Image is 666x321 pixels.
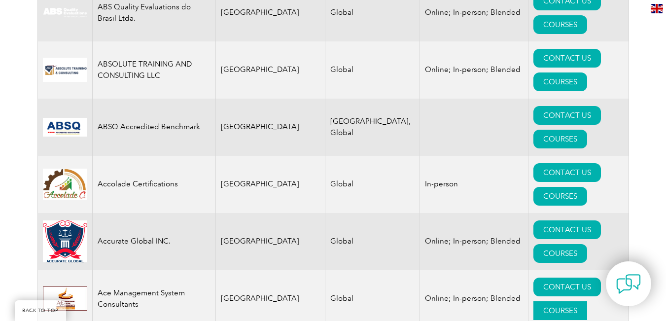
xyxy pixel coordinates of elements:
td: [GEOGRAPHIC_DATA] [215,41,325,99]
td: [GEOGRAPHIC_DATA] [215,213,325,270]
td: In-person [420,156,528,213]
td: Global [325,213,420,270]
td: Online; In-person; Blended [420,213,528,270]
a: CONTACT US [533,106,601,125]
a: COURSES [533,15,587,34]
a: COURSES [533,301,587,320]
td: Online; In-person; Blended [420,41,528,99]
td: [GEOGRAPHIC_DATA] [215,99,325,156]
a: COURSES [533,130,587,148]
a: BACK TO TOP [15,300,66,321]
img: 16e092f6-eadd-ed11-a7c6-00224814fd52-logo.png [43,58,87,82]
a: CONTACT US [533,163,601,182]
a: CONTACT US [533,220,601,239]
td: [GEOGRAPHIC_DATA], Global [325,99,420,156]
td: ABSOLUTE TRAINING AND CONSULTING LLC [92,41,215,99]
td: Global [325,41,420,99]
td: Accurate Global INC. [92,213,215,270]
td: [GEOGRAPHIC_DATA] [215,156,325,213]
img: cc24547b-a6e0-e911-a812-000d3a795b83-logo.png [43,118,87,137]
td: ABSQ Accredited Benchmark [92,99,215,156]
a: COURSES [533,244,587,263]
a: COURSES [533,72,587,91]
img: a034a1f6-3919-f011-998a-0022489685a1-logo.png [43,220,87,263]
a: COURSES [533,187,587,206]
img: c92924ac-d9bc-ea11-a814-000d3a79823d-logo.jpg [43,7,87,18]
a: CONTACT US [533,49,601,68]
img: 1a94dd1a-69dd-eb11-bacb-002248159486-logo.jpg [43,169,87,200]
img: en [651,4,663,13]
td: Global [325,156,420,213]
a: CONTACT US [533,278,601,296]
td: Accolade Certifications [92,156,215,213]
img: 306afd3c-0a77-ee11-8179-000d3ae1ac14-logo.jpg [43,286,87,311]
img: contact-chat.png [616,272,641,296]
